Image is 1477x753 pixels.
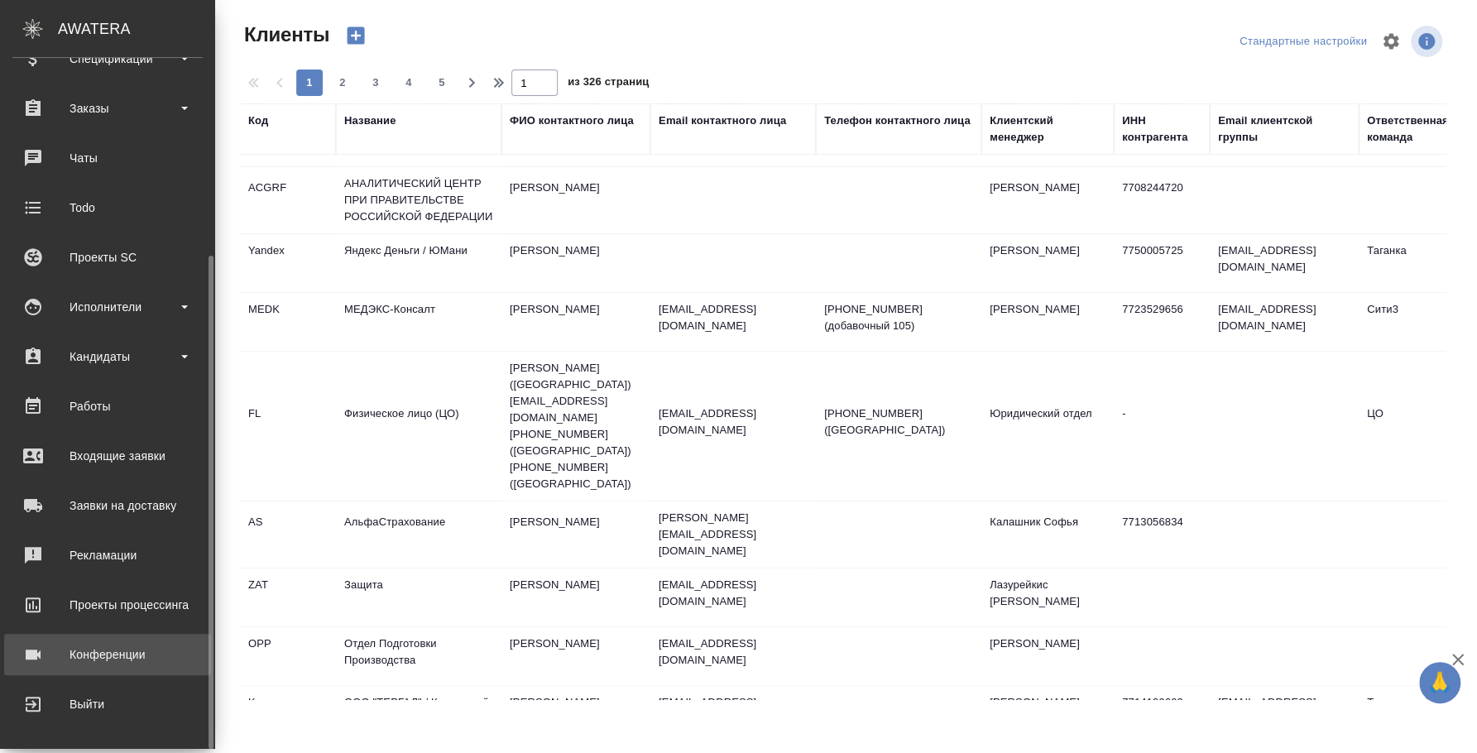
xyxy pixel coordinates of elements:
td: АльфаСтрахование [336,506,501,564]
div: Спецификации [12,46,203,71]
td: МЕДЭКС-Консалт [336,293,501,351]
td: 7714199602 [1114,686,1210,744]
td: Отдел Подготовки Производства [336,627,501,685]
button: 4 [396,70,422,96]
div: Работы [12,394,203,419]
td: Яндекс Деньги / ЮМани [336,234,501,292]
div: Чаты [12,146,203,170]
a: Конференции [4,634,211,675]
div: Клиентский менеджер [990,113,1105,146]
div: ФИО контактного лица [510,113,634,129]
td: OPP [240,627,336,685]
td: Защита [336,568,501,626]
span: 🙏 [1426,665,1454,700]
td: [PERSON_NAME] ([GEOGRAPHIC_DATA]) [EMAIL_ADDRESS][DOMAIN_NAME] [PHONE_NUMBER] ([GEOGRAPHIC_DATA])... [501,352,650,501]
a: Проекты процессинга [4,584,211,626]
p: [EMAIL_ADDRESS][DOMAIN_NAME] [659,301,808,334]
td: [PERSON_NAME] [981,627,1114,685]
td: Лазурейкис [PERSON_NAME] [981,568,1114,626]
td: [PERSON_NAME] [501,234,650,292]
td: 7713056834 [1114,506,1210,564]
p: [EMAIL_ADDRESS][DOMAIN_NAME] [659,577,808,610]
div: Заявки на доставку [12,493,203,518]
p: [EMAIL_ADDRESS][DOMAIN_NAME] [659,405,808,439]
td: [PERSON_NAME] [981,171,1114,229]
div: ИНН контрагента [1122,113,1201,146]
button: 🙏 [1419,662,1460,703]
td: [EMAIL_ADDRESS][DOMAIN_NAME] [1210,686,1359,744]
td: [PERSON_NAME] [501,171,650,229]
td: MEDK [240,293,336,351]
p: [PHONE_NUMBER] (добавочный 105) [824,301,973,334]
td: АНАЛИТИЧЕСКИЙ ЦЕНТР ПРИ ПРАВИТЕЛЬСТВЕ РОССИЙСКОЙ ФЕДЕРАЦИИ [336,167,501,233]
span: 3 [362,74,389,91]
div: Исполнители [12,295,203,319]
p: [PHONE_NUMBER] ([GEOGRAPHIC_DATA]) [824,405,973,439]
div: Рекламации [12,543,203,568]
div: Проекты процессинга [12,592,203,617]
a: Todo [4,187,211,228]
td: [PERSON_NAME] [501,506,650,564]
td: [PERSON_NAME] [981,686,1114,744]
p: [EMAIL_ADDRESS][DOMAIN_NAME] [659,694,808,727]
td: Физическое лицо (ЦО) [336,397,501,455]
td: [PERSON_NAME] [501,627,650,685]
td: [PERSON_NAME] [501,568,650,626]
td: AS [240,506,336,564]
a: Чаты [4,137,211,179]
a: Выйти [4,683,211,725]
span: Клиенты [240,22,329,48]
div: Кандидаты [12,344,203,369]
td: [PERSON_NAME] [501,293,650,351]
p: [PERSON_NAME][EMAIL_ADDRESS][DOMAIN_NAME] [659,510,808,559]
div: Заказы [12,96,203,121]
span: 4 [396,74,422,91]
span: 2 [329,74,356,91]
p: [EMAIL_ADDRESS][DOMAIN_NAME] [659,635,808,669]
td: 7708244720 [1114,171,1210,229]
td: Yandex [240,234,336,292]
a: Входящие заявки [4,435,211,477]
button: 3 [362,70,389,96]
div: Проекты SC [12,245,203,270]
button: 2 [329,70,356,96]
div: Телефон контактного лица [824,113,971,129]
td: FL [240,397,336,455]
td: [PERSON_NAME] [981,293,1114,351]
a: Проекты SC [4,237,211,278]
td: ACGRF [240,171,336,229]
td: ООО "ТЕРГАЛ" / Казновский [336,686,501,744]
div: Конференции [12,642,203,667]
td: [EMAIL_ADDRESS][DOMAIN_NAME] [1210,293,1359,351]
td: K [240,686,336,744]
div: Email клиентской группы [1218,113,1350,146]
td: Юридический отдел [981,397,1114,455]
div: Входящие заявки [12,444,203,468]
td: 7750005725 [1114,234,1210,292]
div: Выйти [12,692,203,717]
div: Название [344,113,396,129]
div: split button [1235,29,1371,55]
span: Настроить таблицу [1371,22,1411,61]
div: AWATERA [58,12,215,46]
a: Заявки на доставку [4,485,211,526]
div: Todo [12,195,203,220]
div: Email контактного лица [659,113,786,129]
button: 5 [429,70,455,96]
td: [EMAIL_ADDRESS][DOMAIN_NAME] [1210,234,1359,292]
td: ZAT [240,568,336,626]
td: [PERSON_NAME] [981,234,1114,292]
button: Создать [336,22,376,50]
a: Работы [4,386,211,427]
span: 5 [429,74,455,91]
span: из 326 страниц [568,72,649,96]
span: Посмотреть информацию [1411,26,1446,57]
a: Рекламации [4,535,211,576]
td: - [1114,397,1210,455]
td: [PERSON_NAME] [501,686,650,744]
div: Код [248,113,268,129]
td: 7723529656 [1114,293,1210,351]
td: Калашник Софья [981,506,1114,564]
